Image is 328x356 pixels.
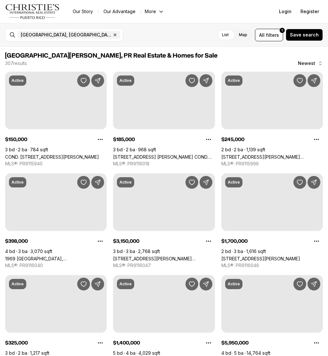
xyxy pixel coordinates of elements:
button: Share Property [200,176,212,189]
button: Property options [94,235,107,248]
p: Active [12,78,24,83]
button: Save Property: 14 DELCASSE #704 [293,176,306,189]
p: Active [228,78,240,83]
button: Share Property [200,278,212,290]
label: List [217,29,234,41]
button: Share Property [91,74,104,87]
button: Share Property [307,176,320,189]
button: Save Property: COND. CONCORDIA GARDENS II #11-K [77,74,90,87]
span: [GEOGRAPHIC_DATA], [GEOGRAPHIC_DATA], [GEOGRAPHIC_DATA] [21,32,111,37]
p: Active [119,180,132,185]
a: Our Story [68,7,98,16]
p: Active [119,78,132,83]
button: Share Property [200,74,212,87]
span: Login [279,9,291,14]
button: Save Property: 152 TETUAN ST [293,278,306,290]
label: Map [234,29,252,41]
button: Property options [310,235,323,248]
span: [GEOGRAPHIC_DATA][PERSON_NAME], PR Real Estate & Homes for Sale [5,52,217,59]
button: Share Property [307,278,320,290]
a: 14 DELCASSE #704, SAN JUAN PR, 00907 [221,256,300,261]
button: Save Property: Ave ARTERIAL HOSTOS #C101 [77,278,90,290]
button: Property options [310,133,323,146]
a: COND. CONCORDIA GARDENS II #11-K, SAN JUAN PR, 00924 [5,154,99,160]
span: Newest [298,61,315,66]
button: Save Property: 100 CALLE ALCALA, COLLEGE PARK APTS #2101 [293,74,306,87]
p: Active [119,281,132,287]
button: Save Property: 5 MUNOZ RIVERA AVE #504 [185,176,198,189]
button: Property options [202,133,215,146]
button: More [141,7,168,16]
span: filters [266,32,279,38]
button: Save Property: 1969 CALLE NOGAL [77,176,90,189]
a: 100 CALLE ALCALA, COLLEGE PARK APTS #2101, SAN JUAN PR, 00921 [221,154,323,160]
img: logo [5,4,60,19]
button: Allfilters1 [255,29,283,41]
button: Save search [286,29,323,41]
button: Save Property: 161 AVE. CESAR GONZALEZ COND. PAVILLION COURT #10B [185,74,198,87]
button: Register [297,5,323,18]
p: Active [12,281,24,287]
a: 161 AVE. CESAR GONZALEZ COND. PAVILLION COURT #10B, SAN JUAN PR, 00918 [113,154,215,160]
button: Newest [294,57,327,70]
a: 5 MUNOZ RIVERA AVE #504, SAN JUAN PR, 00901 [113,256,215,261]
span: Register [300,9,319,14]
button: Share Property [91,176,104,189]
button: Property options [94,133,107,146]
a: 1969 CALLE NOGAL, SAN JUAN PR, 00926 [5,256,107,261]
button: Property options [202,235,215,248]
button: Share Property [307,74,320,87]
span: Save search [290,32,319,37]
button: Share Property [91,278,104,290]
button: Login [275,5,295,18]
a: Our Advantage [98,7,141,16]
p: 307 results [5,61,27,66]
p: Active [228,180,240,185]
span: All [259,32,265,38]
p: Active [12,180,24,185]
span: 1 [282,28,283,33]
button: Save Property: 4 CALLE PETUNIA [185,278,198,290]
p: Active [228,281,240,287]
